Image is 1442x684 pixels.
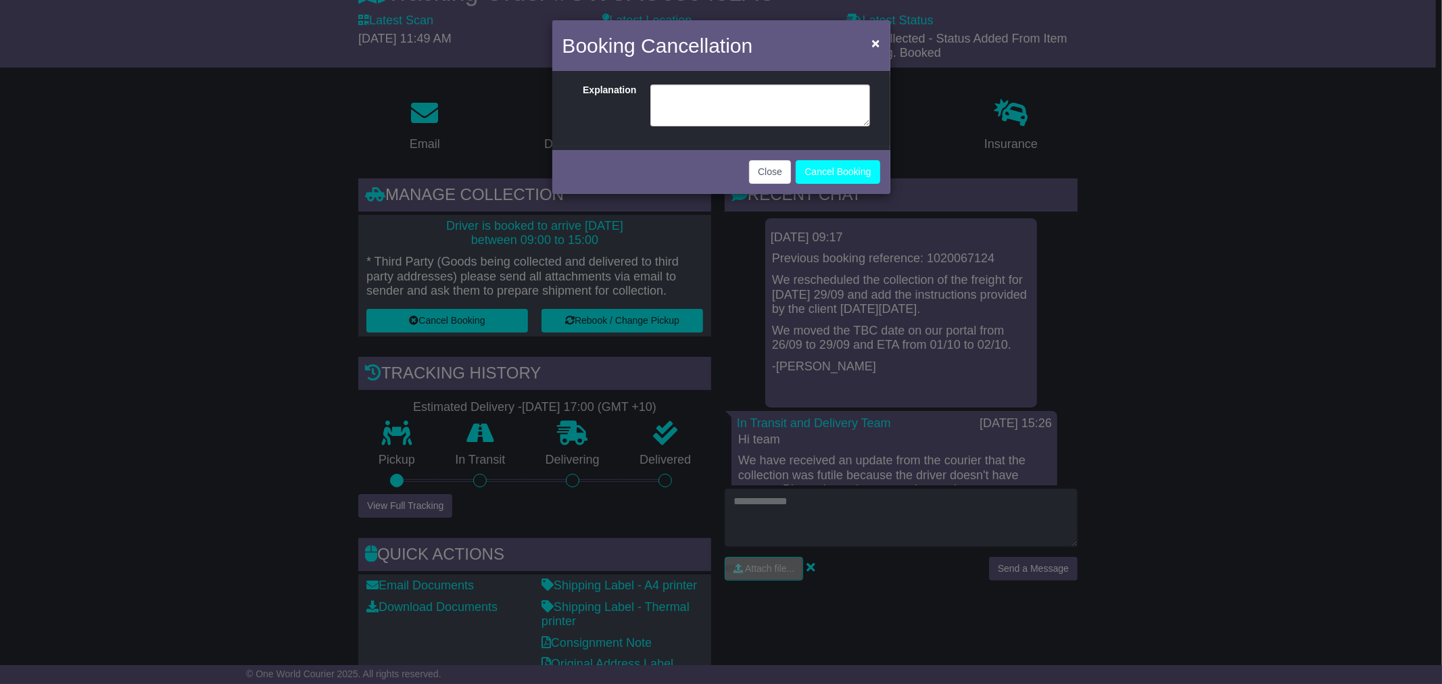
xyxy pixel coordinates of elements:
[796,160,880,184] button: Cancel Booking
[562,30,753,61] h4: Booking Cancellation
[871,35,880,51] span: ×
[865,29,886,57] button: Close
[566,84,644,123] label: Explanation
[749,160,791,184] button: Close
